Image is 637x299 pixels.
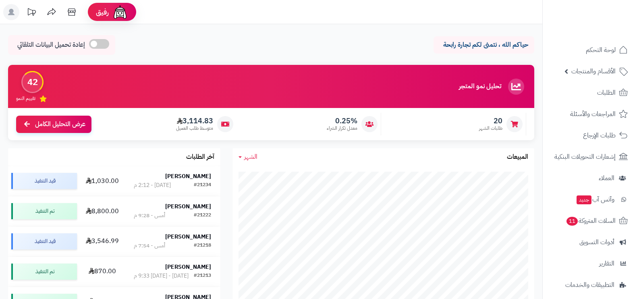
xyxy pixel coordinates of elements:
div: تم التنفيذ [11,264,77,280]
div: #21218 [194,242,211,250]
strong: [PERSON_NAME] [165,233,211,241]
span: لوحة التحكم [586,44,616,56]
span: وآتس آب [576,194,614,205]
span: تقييم النمو [16,95,35,102]
h3: آخر الطلبات [186,154,214,161]
span: التقارير [599,258,614,269]
div: قيد التنفيذ [11,173,77,189]
a: المراجعات والأسئلة [548,104,632,124]
strong: [PERSON_NAME] [165,263,211,271]
span: الشهر [244,152,257,162]
div: [DATE] - 2:12 م [134,181,171,189]
a: الطلبات [548,83,632,102]
h3: المبيعات [507,154,528,161]
a: تحديثات المنصة [21,4,41,22]
span: معدل تكرار الشراء [327,125,357,132]
h3: تحليل نمو المتجر [459,83,501,90]
a: التطبيقات والخدمات [548,275,632,295]
a: عرض التحليل الكامل [16,116,91,133]
strong: [PERSON_NAME] [165,172,211,181]
div: [DATE] - [DATE] 9:33 م [134,272,189,280]
a: الشهر [239,152,257,162]
span: طلبات الشهر [479,125,502,132]
span: جديد [577,195,591,204]
a: التقارير [548,254,632,273]
img: logo-2.png [582,22,629,39]
div: أمس - 7:54 م [134,242,165,250]
div: #21234 [194,181,211,189]
span: 0.25% [327,116,357,125]
div: أمس - 9:28 م [134,212,165,220]
span: إشعارات التحويلات البنكية [554,151,616,162]
p: حياكم الله ، نتمنى لكم تجارة رابحة [440,40,528,50]
span: 20 [479,116,502,125]
span: المراجعات والأسئلة [570,108,616,120]
td: 8,800.00 [80,196,124,226]
span: متوسط طلب العميل [176,125,213,132]
td: 1,030.00 [80,166,124,196]
a: إشعارات التحويلات البنكية [548,147,632,166]
span: الطلبات [597,87,616,98]
td: 870.00 [80,257,124,287]
span: عرض التحليل الكامل [35,120,85,129]
strong: [PERSON_NAME] [165,202,211,211]
a: طلبات الإرجاع [548,126,632,145]
span: 11 [566,217,578,226]
span: الأقسام والمنتجات [571,66,616,77]
img: ai-face.png [112,4,128,20]
a: السلات المتروكة11 [548,211,632,230]
a: وآتس آبجديد [548,190,632,209]
span: رفيق [96,7,109,17]
div: #21222 [194,212,211,220]
span: إعادة تحميل البيانات التلقائي [17,40,85,50]
a: العملاء [548,168,632,188]
div: قيد التنفيذ [11,233,77,249]
div: تم التنفيذ [11,203,77,219]
span: أدوات التسويق [579,237,614,248]
div: #21213 [194,272,211,280]
a: أدوات التسويق [548,233,632,252]
span: العملاء [599,172,614,184]
span: طلبات الإرجاع [583,130,616,141]
span: التطبيقات والخدمات [565,279,614,291]
span: السلات المتروكة [566,215,616,226]
td: 3,546.99 [80,226,124,256]
span: 3,114.83 [176,116,213,125]
a: لوحة التحكم [548,40,632,60]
